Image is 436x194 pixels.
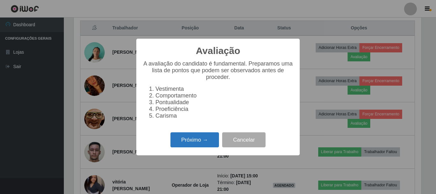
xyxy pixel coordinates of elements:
li: Pontualidade [155,99,293,106]
h2: Avaliação [196,45,240,57]
button: Cancelar [222,132,266,147]
button: Próximo → [170,132,219,147]
li: Vestimenta [155,86,293,92]
li: Carisma [155,113,293,119]
p: A avaliação do candidato é fundamental. Preparamos uma lista de pontos que podem ser observados a... [143,60,293,81]
li: Comportamento [155,92,293,99]
li: Proeficiência [155,106,293,113]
